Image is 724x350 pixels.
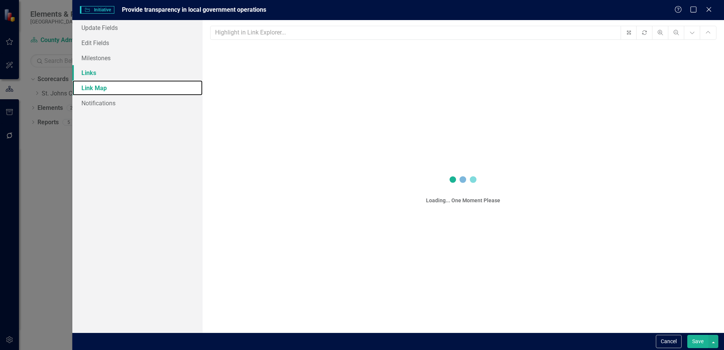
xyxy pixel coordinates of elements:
[72,50,203,66] a: Milestones
[656,335,682,348] button: Cancel
[122,6,266,13] span: Provide transparency in local government operations
[72,95,203,111] a: Notifications
[80,6,114,14] span: Initiative
[72,65,203,80] a: Links
[72,80,203,95] a: Link Map
[210,26,621,40] input: Highlight in Link Explorer...
[687,335,708,348] button: Save
[426,197,500,204] div: Loading... One Moment Please
[72,20,203,35] a: Update Fields
[72,35,203,50] a: Edit Fields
